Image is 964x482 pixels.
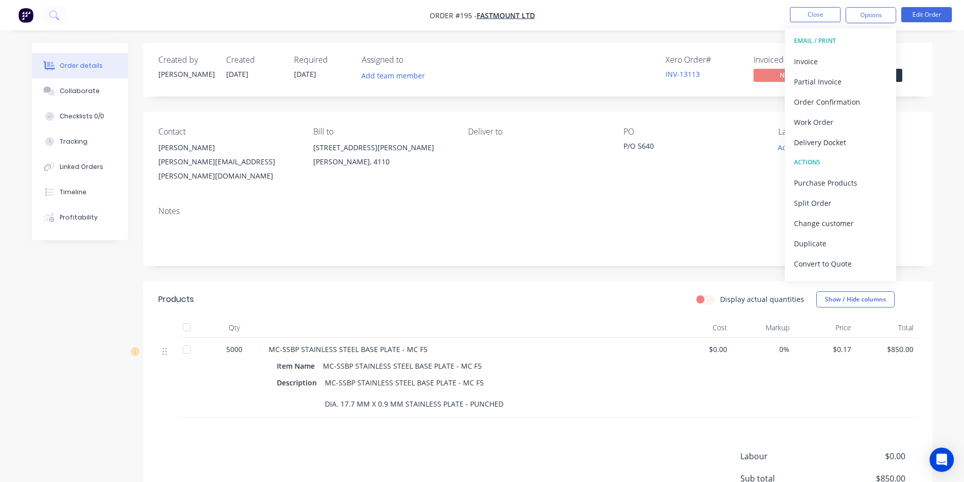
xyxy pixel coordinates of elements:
div: Assigned to [362,55,463,65]
div: P/O 5640 [623,141,750,155]
button: Options [846,7,896,23]
button: Purchase Products [785,172,896,193]
span: $0.00 [674,344,728,355]
div: MC-SSBP STAINLESS STEEL BASE PLATE - MC F5 [319,359,486,373]
button: Convert to Quote [785,253,896,274]
div: Xero Order # [665,55,741,65]
div: Invoiced [753,55,829,65]
button: Order details [32,53,128,78]
div: Bill to [313,127,452,137]
div: Price [793,318,856,338]
div: Work Order [794,115,887,129]
button: Delivery Docket [785,132,896,152]
span: 5000 [226,344,242,355]
span: $0.00 [830,450,905,462]
button: Add team member [362,69,431,82]
div: Total [855,318,917,338]
button: Checklists 0/0 [32,104,128,129]
div: Collaborate [60,86,100,96]
button: Duplicate [785,233,896,253]
div: Required [294,55,350,65]
span: 0% [735,344,789,355]
div: Qty [204,318,265,338]
button: Linked Orders [32,154,128,180]
span: [DATE] [294,69,316,79]
div: Order Confirmation [794,95,887,109]
button: Order Confirmation [785,92,896,112]
div: [STREET_ADDRESS][PERSON_NAME][PERSON_NAME], 4110 [313,141,452,173]
div: Archive [794,277,887,291]
span: Labour [740,450,830,462]
div: Notes [158,206,917,216]
div: [PERSON_NAME] [158,69,214,79]
div: Tracking [60,137,88,146]
img: Factory [18,8,33,23]
button: Add team member [356,69,430,82]
a: INV-13113 [665,69,700,79]
button: Add labels [773,141,819,154]
div: [PERSON_NAME][PERSON_NAME][EMAIL_ADDRESS][PERSON_NAME][DOMAIN_NAME] [158,141,297,183]
button: Work Order [785,112,896,132]
div: Purchase Products [794,176,887,190]
div: Invoice [794,54,887,69]
button: Archive [785,274,896,294]
div: Item Name [277,359,319,373]
div: Deliver to [468,127,607,137]
span: [DATE] [226,69,248,79]
button: ACTIONS [785,152,896,172]
button: Invoice [785,51,896,71]
div: Products [158,293,194,305]
div: Open Intercom Messenger [930,448,954,472]
button: Close [790,7,841,22]
button: Collaborate [32,78,128,104]
button: Tracking [32,129,128,154]
div: Markup [731,318,793,338]
div: Labels [778,127,917,137]
div: Timeline [60,188,87,197]
div: Duplicate [794,236,887,251]
span: No [753,69,814,81]
div: Created [226,55,282,65]
div: Convert to Quote [794,256,887,271]
div: Delivery Docket [794,135,887,150]
div: Checklists 0/0 [60,112,104,121]
div: Contact [158,127,297,137]
div: ACTIONS [794,156,887,169]
div: Cost [669,318,732,338]
div: Description [277,375,321,390]
div: Linked Orders [60,162,103,171]
button: Show / Hide columns [816,291,895,308]
button: Partial Invoice [785,71,896,92]
div: Profitability [60,213,98,222]
div: [PERSON_NAME][EMAIL_ADDRESS][PERSON_NAME][DOMAIN_NAME] [158,155,297,183]
button: Profitability [32,205,128,230]
div: PO [623,127,762,137]
button: Change customer [785,213,896,233]
span: MC-SSBP STAINLESS STEEL BASE PLATE - MC F5 [269,344,428,354]
div: EMAIL / PRINT [794,34,887,48]
span: $0.17 [798,344,852,355]
div: Partial Invoice [794,74,887,89]
label: Display actual quantities [720,294,804,304]
div: [PERSON_NAME] [158,141,297,155]
a: Fastmount Ltd [477,11,535,20]
div: Created by [158,55,214,65]
div: [STREET_ADDRESS][PERSON_NAME] [313,141,452,155]
div: Split Order [794,196,887,210]
button: EMAIL / PRINT [785,31,896,51]
button: Timeline [32,180,128,205]
button: Split Order [785,193,896,213]
div: [PERSON_NAME], 4110 [313,155,452,169]
div: Change customer [794,216,887,231]
span: Order #195 - [430,11,477,20]
span: $850.00 [859,344,913,355]
button: Edit Order [901,7,952,22]
div: MC-SSBP STAINLESS STEEL BASE PLATE - MC F5 DIA. 17.7 MM X 0.9 MM STAINLESS PLATE - PUNCHED [321,375,508,411]
div: Order details [60,61,103,70]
